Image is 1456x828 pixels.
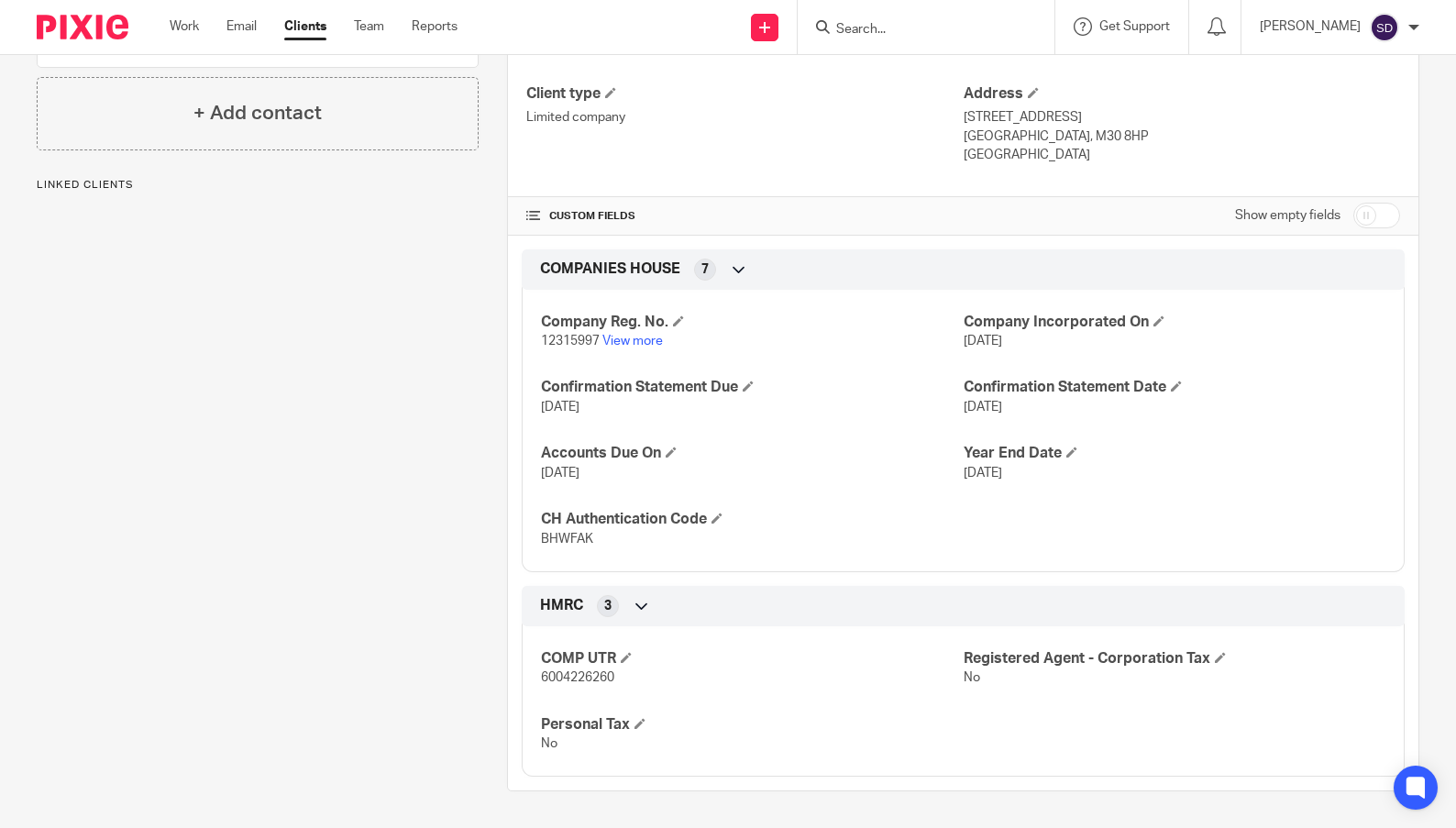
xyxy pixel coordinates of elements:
[964,401,1002,414] span: [DATE]
[964,108,1400,127] p: [STREET_ADDRESS]
[541,737,557,750] span: No
[964,313,1385,332] h4: Company Incorporated On
[284,17,326,36] a: Clients
[37,178,479,193] p: Linked clients
[540,259,680,279] span: COMPANIES HOUSE
[964,649,1385,668] h4: Registered Agent - Corporation Tax
[964,671,980,684] span: No
[541,510,963,529] h4: CH Authentication Code
[964,335,1002,348] span: [DATE]
[1370,13,1399,42] img: svg%3E
[602,335,663,348] a: View more
[412,17,458,36] a: Reports
[964,84,1400,104] h4: Address
[541,444,963,463] h4: Accounts Due On
[541,649,963,668] h4: COMP UTR
[1099,20,1170,33] span: Get Support
[964,127,1400,146] p: [GEOGRAPHIC_DATA], M30 8HP
[964,444,1385,463] h4: Year End Date
[526,108,963,127] p: Limited company
[226,17,257,36] a: Email
[964,378,1385,397] h4: Confirmation Statement Date
[1260,17,1361,36] p: [PERSON_NAME]
[964,146,1400,164] p: [GEOGRAPHIC_DATA]
[37,15,128,39] img: Pixie
[834,22,999,39] input: Search
[701,260,709,279] span: 7
[541,378,963,397] h4: Confirmation Statement Due
[541,715,963,734] h4: Personal Tax
[540,596,583,615] span: HMRC
[541,401,579,414] span: [DATE]
[1235,206,1340,225] label: Show empty fields
[541,533,593,546] span: BHWFAK
[170,17,199,36] a: Work
[526,84,963,104] h4: Client type
[541,467,579,480] span: [DATE]
[354,17,384,36] a: Team
[526,209,963,224] h4: CUSTOM FIELDS
[541,313,963,332] h4: Company Reg. No.
[541,671,614,684] span: 6004226260
[193,99,322,127] h4: + Add contact
[964,467,1002,480] span: [DATE]
[604,597,612,615] span: 3
[541,335,600,348] span: 12315997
